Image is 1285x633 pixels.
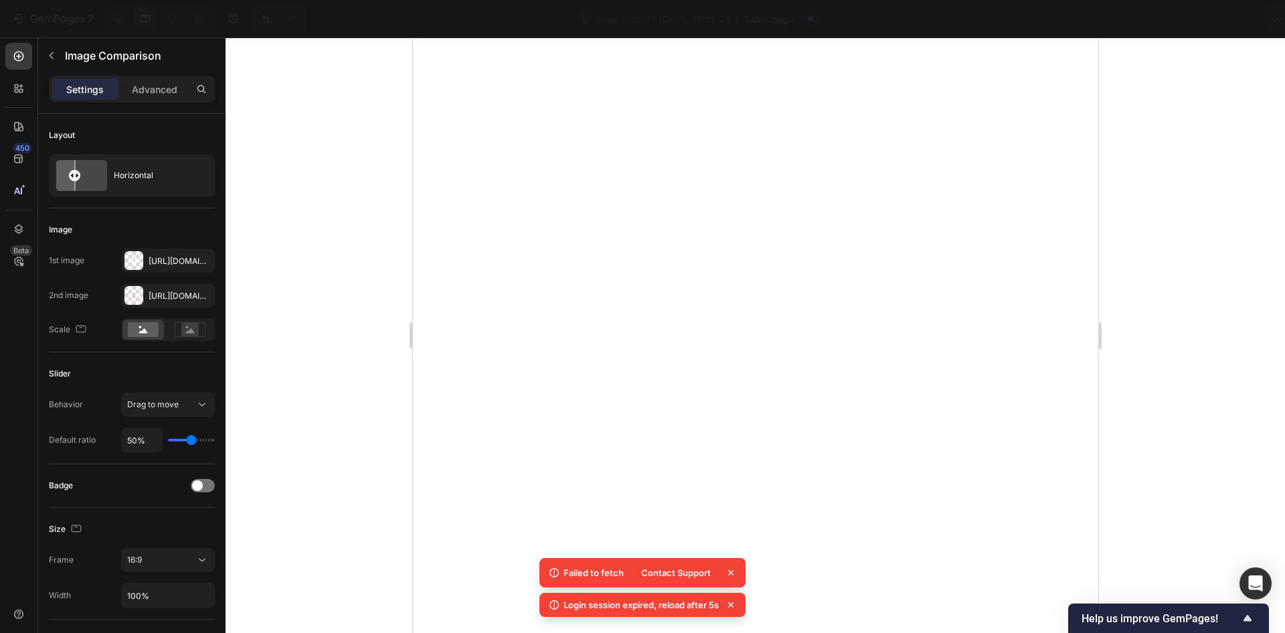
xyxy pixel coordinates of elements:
[49,480,73,492] div: Badge
[121,548,215,572] button: 16:9
[49,399,83,411] div: Behavior
[114,160,195,191] div: Horizontal
[49,289,88,301] div: 2nd image
[1207,12,1241,26] div: Publish
[10,245,32,256] div: Beta
[564,598,719,612] p: Login session expired, reload after 5s
[88,11,94,27] p: 7
[49,520,84,539] div: Size
[744,12,794,26] span: Sales page
[127,555,142,565] span: 16:9
[132,82,177,96] p: Advanced
[1082,610,1256,626] button: Show survey - Help us improve GemPages!
[49,554,74,566] div: Frame
[49,321,89,339] div: Scale
[252,5,307,32] div: Undo/Redo
[13,143,32,153] div: 450
[66,82,104,96] p: Settings
[49,224,72,236] div: Image
[564,566,624,579] p: Failed to fetch
[121,393,215,417] button: Drag to move
[592,12,733,26] span: Sales Funnel - [DATE] 17:05:25
[49,368,71,380] div: Slider
[49,255,84,267] div: 1st image
[1158,13,1180,25] span: Save
[122,428,162,452] input: Auto
[1082,612,1239,625] span: Help us improve GemPages!
[49,129,75,141] div: Layout
[736,12,739,26] span: /
[5,5,100,32] button: 7
[413,38,1098,633] iframe: Design area
[65,48,209,64] p: Image Comparison
[1239,567,1272,600] div: Open Intercom Messenger
[127,399,179,409] span: Drag to move
[633,563,719,582] div: Contact Support
[122,583,214,608] input: Auto
[49,434,96,446] div: Default ratio
[49,589,71,602] div: Width
[1146,5,1191,32] button: Save
[149,255,211,267] div: [URL][DOMAIN_NAME]
[1196,5,1252,32] button: Publish
[149,290,211,302] div: [URL][DOMAIN_NAME]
